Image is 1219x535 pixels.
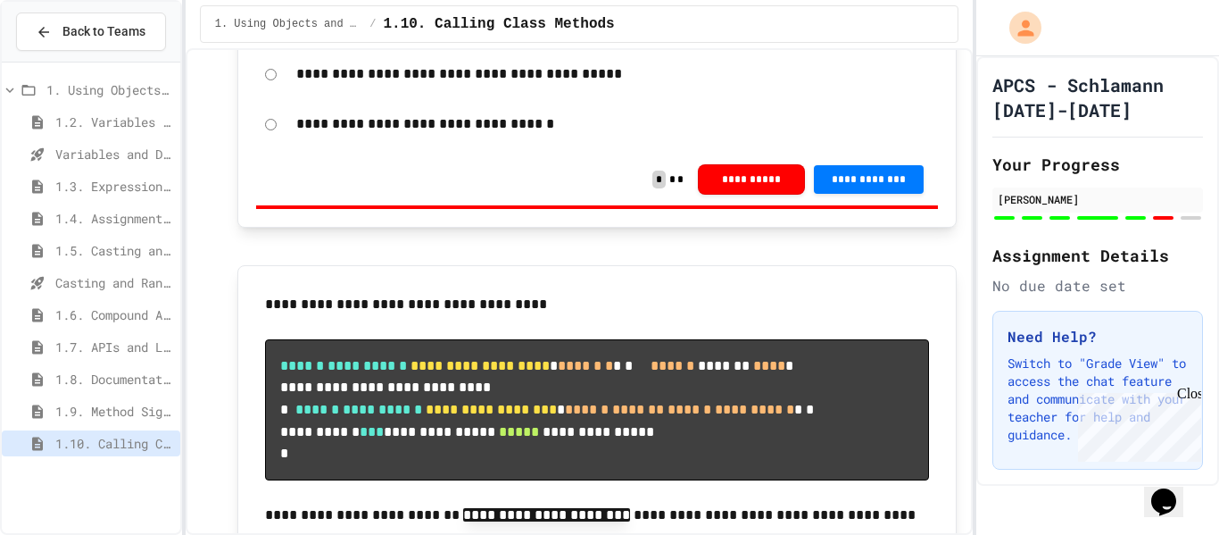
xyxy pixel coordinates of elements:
[383,13,614,35] span: 1.10. Calling Class Methods
[7,7,123,113] div: Chat with us now!Close
[992,275,1203,297] div: No due date set
[992,243,1203,268] h2: Assignment Details
[16,13,166,51] button: Back to Teams
[992,152,1203,177] h2: Your Progress
[62,22,145,41] span: Back to Teams
[46,80,173,99] span: 1. Using Objects and Methods
[55,241,173,260] span: 1.5. Casting and Ranges of Values
[998,191,1198,207] div: [PERSON_NAME]
[369,17,376,31] span: /
[55,305,173,324] span: 1.6. Compound Assignment Operators
[55,370,173,389] span: 1.8. Documentation with Comments and Preconditions
[1144,464,1201,517] iframe: chat widget
[55,402,173,421] span: 1.9. Method Signatures
[55,113,173,131] span: 1.2. Variables and Data Types
[55,145,173,163] span: Variables and Data Types - Quiz
[1071,386,1201,462] iframe: chat widget
[55,434,173,453] span: 1.10. Calling Class Methods
[1008,326,1188,347] h3: Need Help?
[55,338,173,356] span: 1.7. APIs and Libraries
[991,7,1046,48] div: My Account
[55,209,173,228] span: 1.4. Assignment and Input
[215,17,363,31] span: 1. Using Objects and Methods
[992,72,1203,122] h1: APCS - Schlamann [DATE]-[DATE]
[1008,355,1188,444] p: Switch to "Grade View" to access the chat feature and communicate with your teacher for help and ...
[55,177,173,196] span: 1.3. Expressions and Output [New]
[55,273,173,292] span: Casting and Ranges of variables - Quiz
